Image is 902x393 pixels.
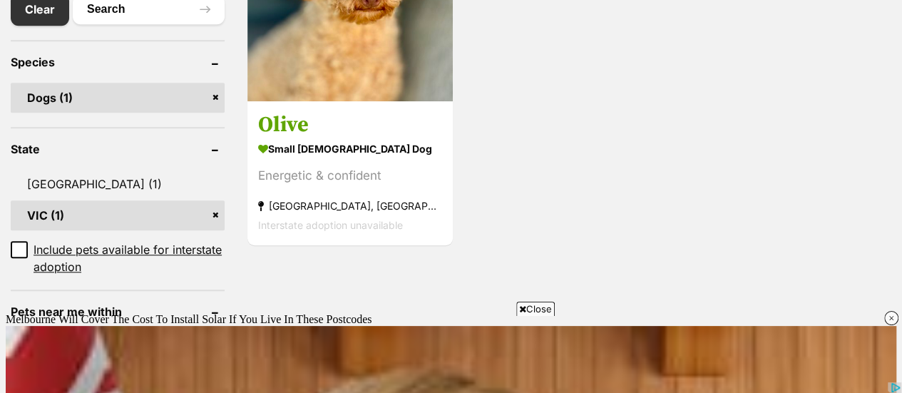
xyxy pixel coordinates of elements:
strong: small [DEMOGRAPHIC_DATA] Dog [258,138,442,159]
header: Species [11,56,225,68]
strong: [GEOGRAPHIC_DATA], [GEOGRAPHIC_DATA] [258,196,442,215]
div: Melbourne Will Cover The Cost To Install Solar If You Live In These Postcodes [6,6,896,19]
a: Olive small [DEMOGRAPHIC_DATA] Dog Energetic & confident [GEOGRAPHIC_DATA], [GEOGRAPHIC_DATA] Int... [247,101,453,245]
span: Include pets available for interstate adoption [34,241,225,275]
img: close_rtb.svg [884,311,898,325]
a: Dogs (1) [11,83,225,113]
span: Interstate adoption unavailable [258,219,403,231]
header: State [11,143,225,155]
header: Pets near me within [11,305,225,318]
h3: Olive [258,111,442,138]
a: Include pets available for interstate adoption [11,241,225,275]
a: VIC (1) [11,200,225,230]
a: [GEOGRAPHIC_DATA] (1) [11,169,225,199]
div: Energetic & confident [258,166,442,185]
span: Close [516,302,555,316]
